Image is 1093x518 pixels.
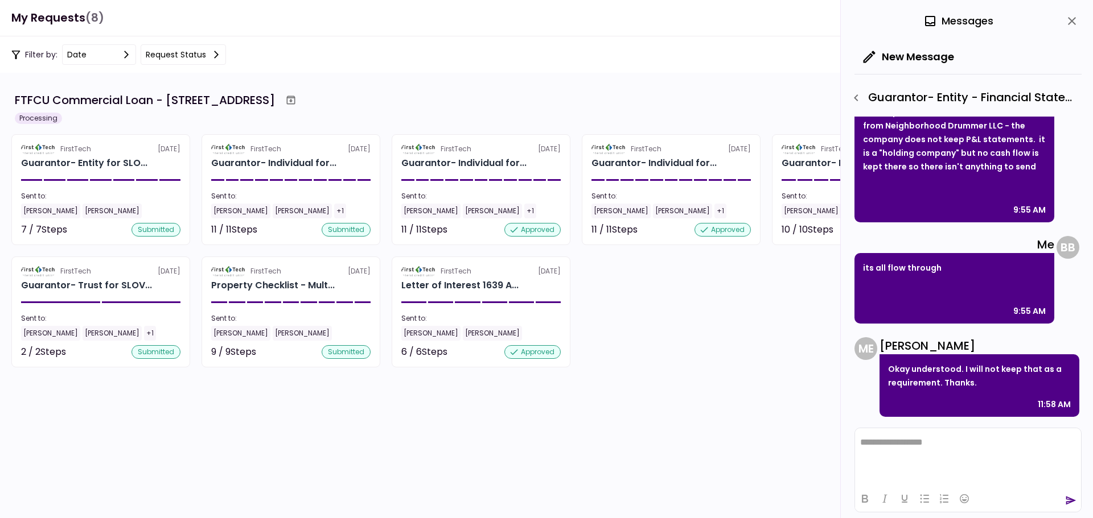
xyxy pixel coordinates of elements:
div: Sent to: [211,313,371,324]
img: Partner logo [211,266,246,276]
div: [PERSON_NAME] [83,326,142,341]
div: +1 [714,204,726,218]
div: [DATE] [782,144,941,154]
div: [DATE] [401,266,561,276]
div: 11 / 11 Steps [591,223,638,237]
div: 11 / 11 Steps [401,223,447,237]
div: 11 / 11 Steps [211,223,257,237]
div: submitted [132,223,180,237]
div: approved [504,345,561,359]
div: 6 / 6 Steps [401,345,447,359]
div: [DATE] [211,266,371,276]
div: [DATE] [401,144,561,154]
div: +1 [524,204,536,218]
div: FirstTech [250,144,281,154]
div: Messages [923,13,993,30]
button: Request status [141,44,226,65]
div: FTFCU Commercial Loan - [STREET_ADDRESS] [15,92,275,109]
div: [PERSON_NAME] [83,204,142,218]
div: submitted [322,223,371,237]
div: date [67,48,87,61]
div: [DATE] [21,144,180,154]
div: Sent to: [211,191,371,201]
div: submitted [132,345,180,359]
div: Filter by: [11,44,226,65]
div: [DATE] [21,266,180,276]
div: Guarantor- Entity - Financial Statement - Guarantor [847,88,1082,107]
div: FirstTech [250,266,281,276]
div: FirstTech [441,144,471,154]
div: submitted [322,345,371,359]
div: [PERSON_NAME] [401,204,461,218]
div: Guarantor- Individual for SLOV AND SLOV, LLC John Curran [211,156,336,170]
p: Okay understood. I will not keep that as a requirement. Thanks. [888,362,1071,389]
div: [PERSON_NAME] [463,326,522,341]
div: Guarantor- Individual for SLOV AND SLOV, LLC Shawn Buckley [591,156,717,170]
img: Partner logo [401,144,436,154]
button: Emojis [955,491,974,507]
button: Numbered list [935,491,954,507]
div: Sent to: [401,191,561,201]
button: New Message [854,42,963,72]
div: +1 [144,326,156,341]
img: Partner logo [21,144,56,154]
div: Sent to: [21,313,180,324]
div: Sent to: [401,313,561,324]
div: Sent to: [782,191,941,201]
div: 9:55 AM [1013,304,1046,318]
span: (8) [85,6,104,30]
div: FirstTech [60,144,91,154]
div: [PERSON_NAME] [21,204,80,218]
div: FirstTech [441,266,471,276]
div: M E [854,337,877,360]
div: Guarantor- Trust for SLOV AND SLOV, LLC S & B Buckley Family Trust dated July 7, 1999 [21,279,152,292]
div: Processing [15,113,62,124]
button: Underline [895,491,914,507]
iframe: Rich Text Area [855,428,1081,485]
div: B B [1057,236,1079,259]
div: [PERSON_NAME] [880,337,1079,354]
button: date [62,44,136,65]
div: FirstTech [60,266,91,276]
div: [PERSON_NAME] [211,326,270,341]
button: Bullet list [915,491,934,507]
div: [DATE] [211,144,371,154]
div: 9 / 9 Steps [211,345,256,359]
div: Sent to: [21,191,180,201]
strong: Please provide a YTD Income Statement from Neighborhood Drummer LLC - the company does not keep P... [863,106,1045,172]
div: [PERSON_NAME] [273,204,332,218]
div: Me [854,236,1054,253]
div: [PERSON_NAME] [653,204,712,218]
div: [PERSON_NAME] [591,204,651,218]
img: Partner logo [401,266,436,276]
div: approved [504,223,561,237]
div: [PERSON_NAME] [211,204,270,218]
button: Bold [855,491,874,507]
div: +1 [334,204,346,218]
div: [DATE] [591,144,751,154]
button: Italic [875,491,894,507]
div: approved [695,223,751,237]
div: [PERSON_NAME] [782,204,841,218]
div: [PERSON_NAME] [401,326,461,341]
h1: My Requests [11,6,104,30]
div: FirstTech [631,144,661,154]
div: Guarantor- Entity for SLOV AND SLOV, LLC Neighborhood Drummer, LLC [21,156,147,170]
img: Partner logo [211,144,246,154]
div: 9:55 AM [1013,203,1046,217]
img: Partner logo [21,266,56,276]
button: close [1062,11,1082,31]
button: Archive workflow [281,90,301,110]
div: FirstTech [821,144,852,154]
div: Letter of Interest 1639 Alameda Ave Lakewood OH [401,279,519,292]
div: 7 / 7 Steps [21,223,67,237]
div: Guarantor- Individual for SLOV AND SLOV, LLC Joe Miketo [401,156,527,170]
p: its all flow through [863,261,1046,275]
button: send [1065,495,1076,506]
div: Property Checklist - Multi-Family for SLOV AND SLOV, LLC 1639 Alameda Ave [211,279,335,292]
img: Partner logo [782,144,816,154]
div: 11:58 AM [1038,397,1071,411]
div: 2 / 2 Steps [21,345,66,359]
div: [PERSON_NAME] [21,326,80,341]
